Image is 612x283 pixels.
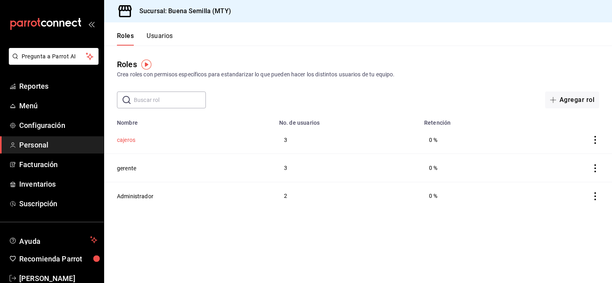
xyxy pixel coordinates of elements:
span: Facturación [19,159,97,170]
span: Suscripción [19,198,97,209]
td: 0 % [419,126,524,154]
div: navigation tabs [117,32,173,46]
button: open_drawer_menu [88,21,95,27]
button: actions [591,164,599,172]
th: No. de usuarios [274,115,419,126]
button: Agregar rol [545,92,599,108]
span: Recomienda Parrot [19,253,97,264]
button: Administrador [117,192,153,200]
span: Configuración [19,120,97,131]
span: Ayuda [19,235,87,245]
td: 3 [274,154,419,182]
span: Reportes [19,81,97,92]
th: Retención [419,115,524,126]
div: Roles [117,58,137,70]
a: Pregunta a Parrot AI [6,58,99,66]
span: Inventarios [19,179,97,189]
button: gerente [117,164,136,172]
h3: Sucursal: Buena Semilla (MTY) [133,6,231,16]
td: 0 % [419,154,524,182]
button: cajeros [117,136,135,144]
span: Pregunta a Parrot AI [22,52,86,61]
span: Personal [19,140,97,150]
button: Usuarios [147,32,173,46]
td: 2 [274,182,419,210]
span: Menú [19,100,97,111]
input: Buscar rol [134,92,206,108]
img: Tooltip marker [141,60,151,70]
th: Nombre [104,115,274,126]
td: 3 [274,126,419,154]
button: actions [591,192,599,200]
td: 0 % [419,182,524,210]
button: Pregunta a Parrot AI [9,48,99,65]
button: actions [591,136,599,144]
div: Crea roles con permisos específicos para estandarizar lo que pueden hacer los distintos usuarios ... [117,70,599,79]
button: Roles [117,32,134,46]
